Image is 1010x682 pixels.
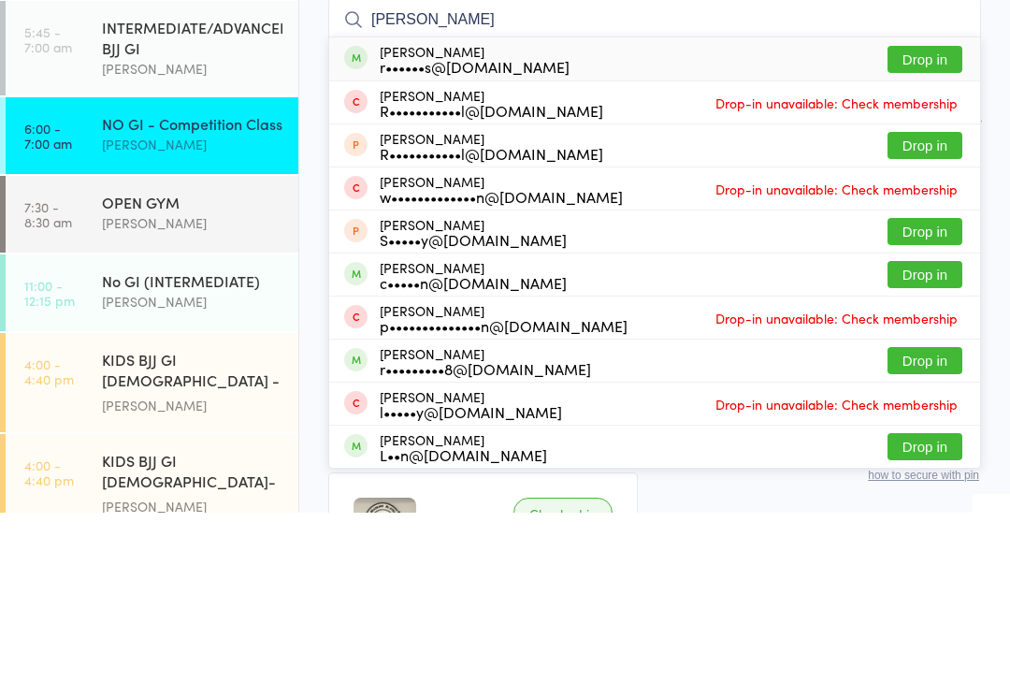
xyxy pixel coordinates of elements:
div: KIDS BJJ GI [DEMOGRAPHIC_DATA] - Level 1 [102,518,282,564]
div: Any location [135,110,227,131]
div: S•••••y@[DOMAIN_NAME] [380,401,567,416]
button: Drop in [887,215,962,242]
button: Drop in [887,430,962,457]
div: [PERSON_NAME] [380,602,547,631]
a: 11:00 -12:15 pmNo GI (INTERMEDIATE)[PERSON_NAME] [6,424,298,501]
div: r•••••••••8@[DOMAIN_NAME] [380,530,591,545]
div: l•••••y@[DOMAIN_NAME] [380,573,562,588]
button: Drop in [887,387,962,414]
div: [PERSON_NAME] [380,429,567,459]
div: Events for [24,80,116,110]
span: Drop-in unavailable: Check membership [711,344,962,372]
div: INTERMEDIATE/ADVANCED BJJ GI [102,186,282,227]
div: p••••••••••••••n@[DOMAIN_NAME] [380,487,628,502]
div: [PERSON_NAME] [380,257,603,287]
div: [PERSON_NAME] [380,343,623,373]
input: Search [328,167,981,210]
span: [DATE] 6:00am [328,66,952,85]
time: 11:00 - 12:15 pm [24,447,75,477]
div: No GI (INTERMEDIATE) [102,440,282,460]
div: [PERSON_NAME] [380,515,591,545]
div: [PERSON_NAME] [102,382,282,403]
a: 5:45 -7:00 amINTERMEDIATE/ADVANCED BJJ GI[PERSON_NAME] [6,170,298,265]
a: 4:00 -4:40 pmKIDS BJJ GI [DEMOGRAPHIC_DATA] - Level 1[PERSON_NAME] [6,502,298,602]
time: 4:00 - 4:40 pm [24,627,74,657]
div: r••••••s@[DOMAIN_NAME] [380,228,570,243]
a: 6:00 -7:00 amNO GI - Competition Class[PERSON_NAME] [6,267,298,343]
a: 7:30 -8:30 amOPEN GYM[PERSON_NAME] [6,345,298,422]
img: Lemos Brazilian Jiu-Jitsu [19,14,89,61]
div: [PERSON_NAME] [380,386,567,416]
div: [PERSON_NAME] [380,300,603,330]
span: Mat 2 [328,104,952,123]
time: 7:30 - 8:30 am [24,369,72,399]
button: Drop in [887,602,962,630]
span: Drop-in unavailable: Check membership [711,473,962,501]
span: Brazilian Jiu-Jitsu Adults [328,123,981,141]
div: [PERSON_NAME] [380,213,570,243]
div: [PERSON_NAME] [380,472,628,502]
span: Drop-in unavailable: Check membership [711,258,962,286]
div: R•••••••••••l@[DOMAIN_NAME] [380,315,603,330]
div: [PERSON_NAME] [102,460,282,482]
div: [PERSON_NAME] [102,227,282,249]
time: 5:45 - 7:00 am [24,194,72,224]
div: [PERSON_NAME] [380,559,562,588]
button: how to secure with pin [868,638,979,651]
div: [PERSON_NAME] [102,303,282,325]
span: [PERSON_NAME] [328,85,952,104]
div: L••n@[DOMAIN_NAME] [380,617,547,631]
button: Drop in [887,516,962,544]
h2: NO GI - Competition Class Check-in [328,26,981,57]
div: [PERSON_NAME] [102,564,282,586]
div: c•••••n@[DOMAIN_NAME] [380,444,567,459]
div: At [135,80,227,110]
div: KIDS BJJ GI [DEMOGRAPHIC_DATA]- Level 2 [102,619,282,665]
span: Drop-in unavailable: Check membership [711,559,962,588]
div: OPEN GYM [102,361,282,382]
time: 4:00 - 4:40 pm [24,526,74,556]
div: R•••••••••••l@[DOMAIN_NAME] [380,272,603,287]
div: w•••••••••••••n@[DOMAIN_NAME] [380,358,623,373]
div: NO GI - Competition Class [102,283,282,303]
button: Drop in [887,301,962,328]
time: 6:00 - 7:00 am [24,290,72,320]
a: [DATE] [24,110,70,131]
